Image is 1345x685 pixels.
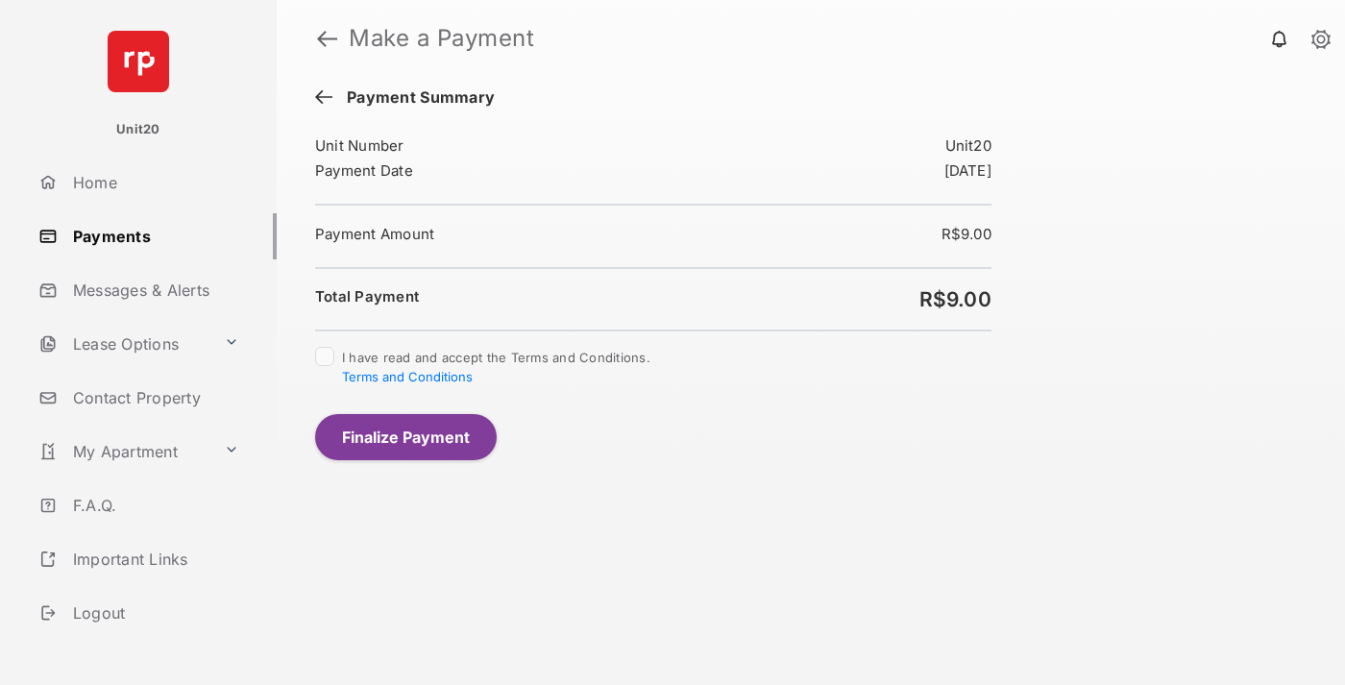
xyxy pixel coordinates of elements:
[116,120,160,139] p: Unit20
[31,213,277,259] a: Payments
[349,27,534,50] strong: Make a Payment
[31,375,277,421] a: Contact Property
[337,88,495,110] span: Payment Summary
[315,414,497,460] button: Finalize Payment
[31,428,216,475] a: My Apartment
[31,159,277,206] a: Home
[31,536,247,582] a: Important Links
[31,590,277,636] a: Logout
[31,321,216,367] a: Lease Options
[342,350,650,384] span: I have read and accept the Terms and Conditions.
[31,482,277,528] a: F.A.Q.
[342,369,473,384] button: I have read and accept the Terms and Conditions.
[108,31,169,92] img: svg+xml;base64,PHN2ZyB4bWxucz0iaHR0cDovL3d3dy53My5vcmcvMjAwMC9zdmciIHdpZHRoPSI2NCIgaGVpZ2h0PSI2NC...
[31,267,277,313] a: Messages & Alerts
